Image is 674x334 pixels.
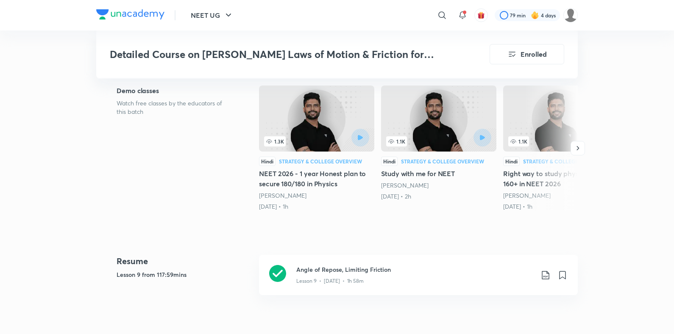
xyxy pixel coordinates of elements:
[381,168,496,179] h5: Study with me for NEET
[117,255,252,268] h4: Resume
[503,191,551,199] a: [PERSON_NAME]
[508,136,529,146] span: 1.1K
[296,265,534,274] h3: Angle of Repose, Limiting Friction
[96,9,164,22] a: Company Logo
[490,44,564,64] button: Enrolled
[259,86,374,211] a: 1.3KHindiStrategy & College OverviewNEET 2026 - 1 year Honest plan to secure 180/180 in Physics[P...
[401,159,484,164] div: Strategy & College Overview
[259,168,374,189] h5: NEET 2026 - 1 year Honest plan to secure 180/180 in Physics
[381,157,398,166] div: Hindi
[563,8,578,22] img: ANSHITA AGRAWAL
[259,191,374,200] div: Prateek Jain
[474,8,488,22] button: avatar
[477,11,485,19] img: avatar
[381,181,496,190] div: Prateek Jain
[503,157,520,166] div: Hindi
[386,136,407,146] span: 1.1K
[381,192,496,201] div: 26th Mar • 2h
[110,48,442,61] h3: Detailed Course on [PERSON_NAME] Laws of Motion & Friction for NEET UG
[296,277,364,285] p: Lesson 9 • [DATE] • 1h 58m
[259,202,374,211] div: 23rd Mar • 1h
[264,136,286,146] span: 1.3K
[381,86,496,201] a: Study with me for NEET
[117,270,252,279] h5: Lesson 9 from 117:59mins
[259,255,578,305] a: Angle of Repose, Limiting FrictionLesson 9 • [DATE] • 1h 58m
[523,159,606,164] div: Strategy & College Overview
[503,168,618,189] h5: Right way to study physics & score 160+ in NEET 2026
[279,159,362,164] div: Strategy & College Overview
[186,7,239,24] button: NEET UG
[117,99,232,116] p: Watch free classes by the educators of this batch
[259,191,306,199] a: [PERSON_NAME]
[503,191,618,200] div: Prateek Jain
[381,86,496,201] a: 1.1KHindiStrategy & College OverviewStudy with me for NEET[PERSON_NAME][DATE] • 2h
[531,11,539,19] img: streak
[96,9,164,19] img: Company Logo
[117,86,232,96] h5: Demo classes
[503,86,618,211] a: Right way to study physics & score 160+ in NEET 2026
[503,202,618,211] div: 23rd May • 1h
[503,86,618,211] a: 1.1KHindiStrategy & College OverviewRight way to study physics & score 160+ in NEET 2026[PERSON_N...
[259,157,276,166] div: Hindi
[259,86,374,211] a: NEET 2026 - 1 year Honest plan to secure 180/180 in Physics
[381,181,429,189] a: [PERSON_NAME]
